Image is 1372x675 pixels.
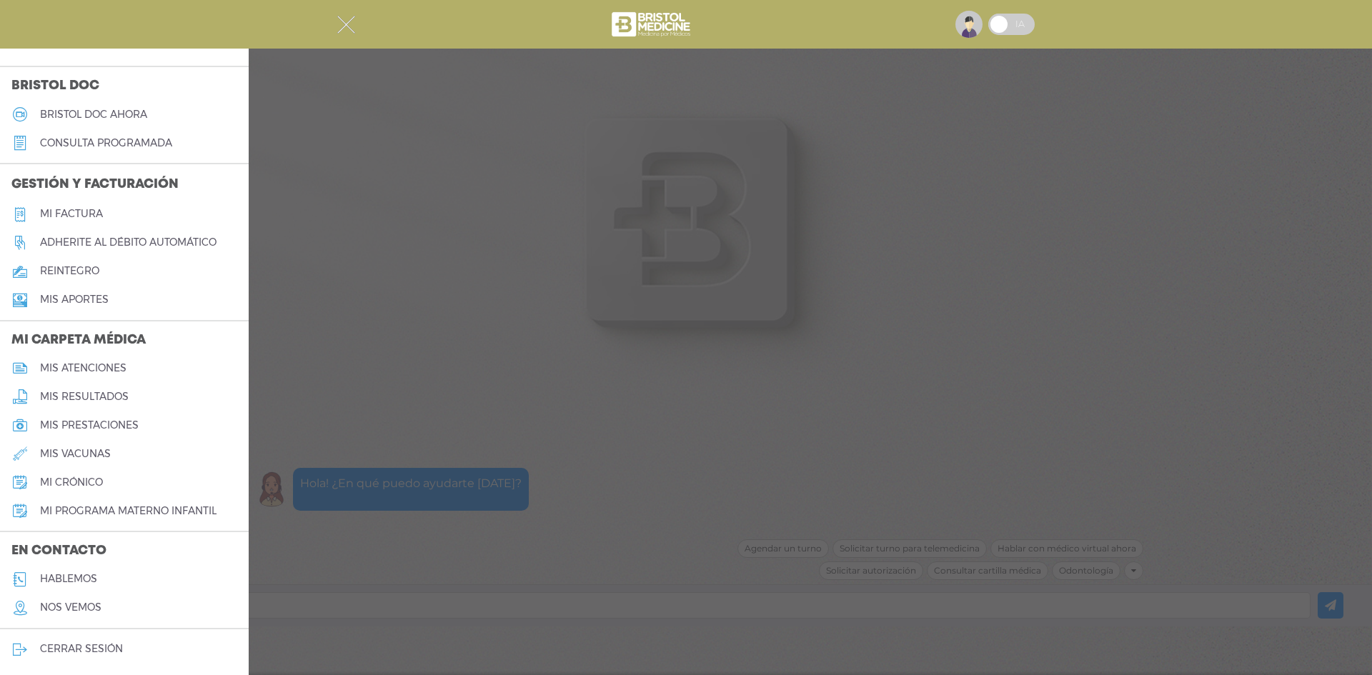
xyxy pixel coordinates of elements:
h5: Mi factura [40,208,103,220]
img: profile-placeholder.svg [955,11,983,38]
h5: consulta programada [40,137,172,149]
h5: Adherite al débito automático [40,236,217,249]
h5: cerrar sesión [40,643,123,655]
h5: mis atenciones [40,362,126,374]
h5: mi programa materno infantil [40,505,217,517]
h5: mis vacunas [40,448,111,460]
h5: mi crónico [40,476,103,489]
img: Cober_menu-close-white.svg [337,16,355,34]
h5: reintegro [40,265,99,277]
h5: Bristol doc ahora [40,109,147,121]
h5: mis prestaciones [40,419,139,431]
h5: Mis aportes [40,294,109,306]
img: bristol-medicine-blanco.png [610,7,695,41]
h5: nos vemos [40,601,101,614]
h5: mis resultados [40,391,129,403]
h5: hablemos [40,573,97,585]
